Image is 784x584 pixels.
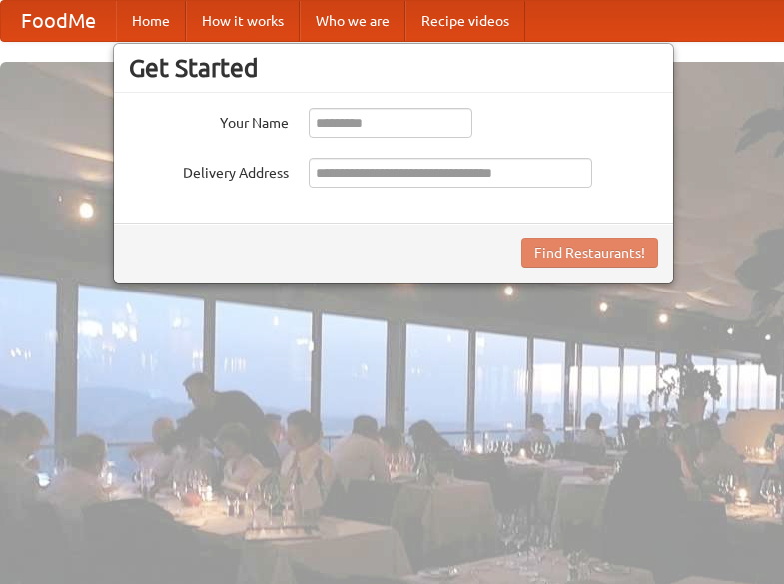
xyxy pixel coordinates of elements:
[116,1,186,41] a: Home
[521,238,658,268] button: Find Restaurants!
[129,108,289,133] label: Your Name
[186,1,300,41] a: How it works
[1,1,116,41] a: FoodMe
[300,1,405,41] a: Who we are
[405,1,525,41] a: Recipe videos
[129,158,289,183] label: Delivery Address
[129,53,658,83] h3: Get Started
